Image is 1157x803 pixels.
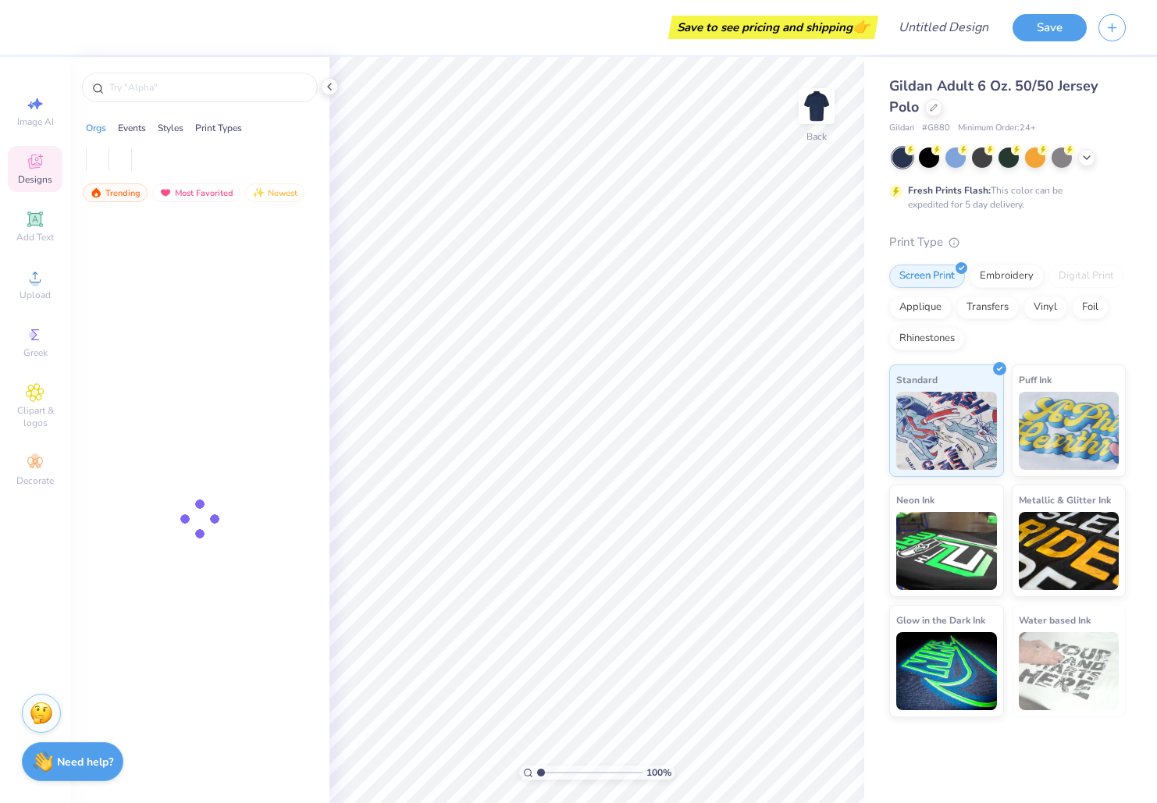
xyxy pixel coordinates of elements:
[118,121,146,135] div: Events
[889,265,965,288] div: Screen Print
[195,121,242,135] div: Print Types
[908,184,991,197] strong: Fresh Prints Flash:
[896,632,997,710] img: Glow in the Dark Ink
[152,183,240,202] div: Most Favorited
[889,76,1098,116] span: Gildan Adult 6 Oz. 50/50 Jersey Polo
[20,289,51,301] span: Upload
[86,121,106,135] div: Orgs
[1019,632,1120,710] img: Water based Ink
[896,612,985,628] span: Glow in the Dark Ink
[1019,371,1052,388] span: Puff Ink
[806,130,827,144] div: Back
[889,296,952,319] div: Applique
[158,121,183,135] div: Styles
[57,755,113,769] strong: Need help?
[1019,612,1091,628] span: Water based Ink
[896,371,938,388] span: Standard
[672,16,874,39] div: Save to see pricing and shipping
[159,187,172,198] img: most_fav.gif
[1013,14,1087,41] button: Save
[1019,512,1120,590] img: Metallic & Glitter Ink
[1048,265,1124,288] div: Digital Print
[956,296,1019,319] div: Transfers
[16,474,54,487] span: Decorate
[958,122,1036,135] span: Minimum Order: 24 +
[252,187,265,198] img: Newest.gif
[18,173,52,186] span: Designs
[896,392,997,470] img: Standard
[896,492,934,508] span: Neon Ink
[908,183,1100,211] div: This color can be expedited for 5 day delivery.
[853,17,870,36] span: 👉
[1023,296,1067,319] div: Vinyl
[83,183,148,202] div: Trending
[646,766,671,780] span: 100 %
[245,183,304,202] div: Newest
[16,231,54,243] span: Add Text
[108,80,308,95] input: Try "Alpha"
[1072,296,1109,319] div: Foil
[970,265,1044,288] div: Embroidery
[8,404,62,429] span: Clipart & logos
[17,115,54,128] span: Image AI
[889,233,1126,251] div: Print Type
[90,187,102,198] img: trending.gif
[889,122,914,135] span: Gildan
[886,12,1001,43] input: Untitled Design
[889,327,965,350] div: Rhinestones
[1019,492,1111,508] span: Metallic & Glitter Ink
[801,91,832,122] img: Back
[922,122,950,135] span: # G880
[1019,392,1120,470] img: Puff Ink
[896,512,997,590] img: Neon Ink
[23,346,48,359] span: Greek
